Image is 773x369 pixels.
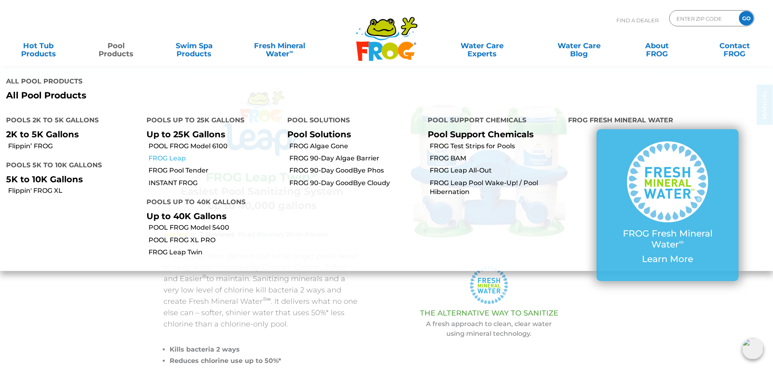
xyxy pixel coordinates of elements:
sup: ® [202,273,207,279]
input: GO [739,11,754,26]
a: POOL FROG Model 5400 [149,223,281,232]
img: openIcon [742,338,763,359]
a: FROG Test Strips for Pools [430,142,562,151]
a: FROG Algae Gone [289,142,422,151]
a: FROG 90-Day GoodBye Phos [289,166,422,175]
h4: Pools 2K to 5K Gallons [6,113,134,129]
h4: FROG Fresh Mineral Water [568,113,767,129]
p: Pool Support Chemicals [428,129,556,139]
a: POOL FROG XL PRO [149,236,281,245]
a: FROG 90-Day GoodBye Cloudy [289,179,422,188]
h4: Pools up to 40K Gallons [146,195,275,211]
a: Fresh MineralWater∞ [241,38,317,54]
h3: THE ALTERNATIVE WAY TO SANITIZE [381,309,598,317]
a: PoolProducts [86,38,146,54]
h4: All Pool Products [6,74,381,90]
sup: ®∞ [263,296,271,302]
a: FROG Fresh Mineral Water∞ Learn More [613,141,722,269]
a: INSTANT FROG [149,179,281,188]
a: Flippin' FROG XL [8,186,140,195]
sup: ∞ [289,48,293,55]
p: Find A Dealer [616,10,659,30]
a: Hot TubProducts [8,38,69,54]
a: FROG Leap [149,154,281,163]
p: A fresh approach to clean, clear water using mineral technology. [381,319,598,339]
a: FROG 90-Day Algae Barrier [289,154,422,163]
a: POOL FROG Model 6100 [149,142,281,151]
a: FROG Pool Tender [149,166,281,175]
p: 2K to 5K Gallons [6,129,134,139]
p: Up to 25K Gallons [146,129,275,139]
a: Pool Solutions [287,129,351,139]
a: FROG Leap Pool Wake-Up! / Pool Hibernation [430,179,562,197]
h4: Pool Support Chemicals [428,113,556,129]
a: FROG BAM [430,154,562,163]
a: Water CareBlog [549,38,609,54]
p: Up to 40K Gallons [146,211,275,221]
input: Zip Code Form [676,13,730,24]
a: Water CareExperts [433,38,531,54]
p: FROG Fresh Mineral Water [613,228,722,250]
h4: Pools up to 25K Gallons [146,113,275,129]
li: Reduces chlorine use up to 50%* [170,355,360,367]
a: AboutFROG [627,38,687,54]
p: 5K to 10K Gallons [6,174,134,184]
a: FROG Leap Twin [149,248,281,257]
p: FROG Leap Twin delivers just what larger pools need to keep water consistently Cleaner, Clearer, ... [164,250,360,330]
a: ContactFROG [704,38,765,54]
h4: Pool Solutions [287,113,416,129]
a: All Pool Products [6,90,381,101]
a: Swim SpaProducts [164,38,224,54]
a: FROG Leap All-Out [430,166,562,175]
li: Kills bacteria 2 ways [170,344,360,355]
sup: ∞ [679,238,684,246]
a: Flippin’ FROG [8,142,140,151]
h4: Pools 5K to 10K Gallons [6,158,134,174]
p: Learn More [613,254,722,264]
